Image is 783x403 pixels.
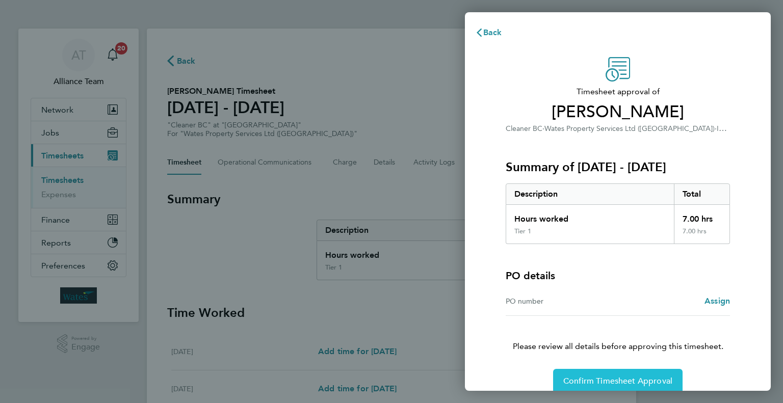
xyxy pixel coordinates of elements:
div: 7.00 hrs [674,205,730,227]
div: PO number [506,295,618,307]
div: Summary of 20 - 26 Sep 2025 [506,183,730,244]
span: Back [483,28,502,37]
span: Timesheet approval of [506,86,730,98]
h3: Summary of [DATE] - [DATE] [506,159,730,175]
a: Assign [704,295,730,307]
span: [PERSON_NAME] [506,102,730,122]
div: Total [674,184,730,204]
h4: PO details [506,268,555,283]
span: · [542,124,544,133]
span: · [715,124,717,133]
span: Cleaner BC [506,124,542,133]
span: Wates Property Services Ltd ([GEOGRAPHIC_DATA]) [544,124,715,133]
span: Confirm Timesheet Approval [563,376,672,386]
button: Back [465,22,512,43]
div: Hours worked [506,205,674,227]
div: Tier 1 [514,227,531,235]
div: 7.00 hrs [674,227,730,244]
div: Description [506,184,674,204]
p: Please review all details before approving this timesheet. [493,316,742,353]
button: Confirm Timesheet Approval [553,369,683,393]
span: Assign [704,296,730,306]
